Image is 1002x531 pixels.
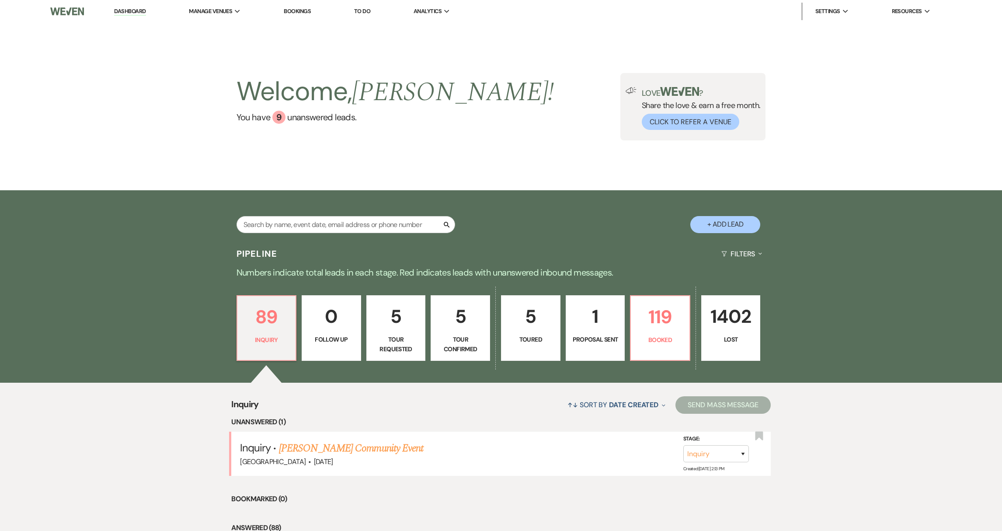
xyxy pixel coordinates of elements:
[272,111,285,124] div: 9
[683,466,724,472] span: Created: [DATE] 2:13 PM
[436,335,484,354] p: Tour Confirmed
[701,295,761,361] a: 1402Lost
[243,335,291,345] p: Inquiry
[431,295,490,361] a: 5Tour Confirmed
[240,457,306,466] span: [GEOGRAPHIC_DATA]
[892,7,922,16] span: Resources
[240,441,271,454] span: Inquiry
[571,335,619,344] p: Proposal Sent
[571,302,619,331] p: 1
[566,295,625,361] a: 1Proposal Sent
[307,302,355,331] p: 0
[186,265,816,279] p: Numbers indicate total leads in each stage. Red indicates leads with unanswered inbound messages.
[501,295,560,361] a: 5Toured
[660,87,699,96] img: weven-logo-green.svg
[354,7,370,15] a: To Do
[564,393,669,416] button: Sort By Date Created
[718,242,765,265] button: Filters
[507,335,555,344] p: Toured
[302,295,361,361] a: 0Follow Up
[243,302,291,332] p: 89
[237,216,455,233] input: Search by name, event date, email address or phone number
[636,335,684,345] p: Booked
[237,248,278,260] h3: Pipeline
[707,302,755,331] p: 1402
[237,295,297,361] a: 89Inquiry
[372,302,420,331] p: 5
[50,2,84,21] img: Weven Logo
[352,72,554,112] span: [PERSON_NAME] !
[231,493,771,505] li: Bookmarked (0)
[815,7,840,16] span: Settings
[414,7,442,16] span: Analytics
[114,7,146,16] a: Dashboard
[307,335,355,344] p: Follow Up
[626,87,637,94] img: loud-speaker-illustration.svg
[642,87,761,97] p: Love ?
[690,216,760,233] button: + Add Lead
[630,295,690,361] a: 119Booked
[507,302,555,331] p: 5
[231,398,259,416] span: Inquiry
[279,440,423,456] a: [PERSON_NAME] Community Event
[372,335,420,354] p: Tour Requested
[237,73,554,111] h2: Welcome,
[637,87,761,130] div: Share the love & earn a free month.
[436,302,484,331] p: 5
[284,7,311,15] a: Bookings
[636,302,684,332] p: 119
[366,295,426,361] a: 5Tour Requested
[237,111,554,124] a: You have 9 unanswered leads.
[642,114,739,130] button: Click to Refer a Venue
[314,457,333,466] span: [DATE]
[231,416,771,428] li: Unanswered (1)
[609,400,658,409] span: Date Created
[707,335,755,344] p: Lost
[683,434,749,444] label: Stage:
[567,400,578,409] span: ↑↓
[675,396,771,414] button: Send Mass Message
[189,7,232,16] span: Manage Venues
